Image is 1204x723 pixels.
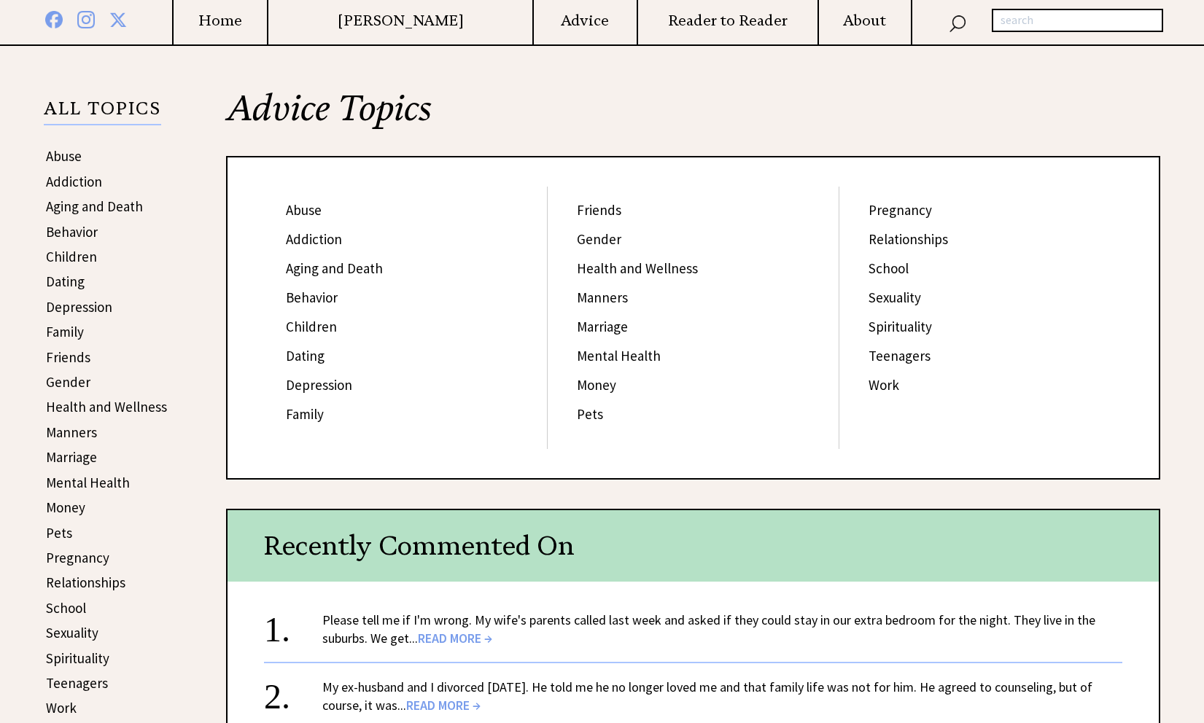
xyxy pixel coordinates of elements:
a: Money [577,376,616,394]
a: Abuse [286,201,322,219]
a: Please tell me if I'm wrong. My wife's parents called last week and asked if they could stay in o... [322,611,1095,646]
a: Pets [46,524,72,542]
a: Home [174,12,267,30]
a: Marriage [46,448,97,466]
a: Gender [46,373,90,391]
a: My ex-husband and I divorced [DATE]. He told me he no longer loved me and that family life was no... [322,679,1092,714]
a: Mental Health [577,347,661,364]
a: Marriage [577,318,628,335]
img: facebook%20blue.png [45,8,63,28]
a: Aging and Death [286,259,383,277]
p: ALL TOPICS [44,101,161,125]
a: Manners [46,423,97,441]
a: Addiction [46,173,102,190]
a: Teenagers [46,674,108,692]
a: Health and Wellness [46,398,167,415]
a: Family [286,405,324,423]
span: READ MORE → [406,697,481,714]
a: Work [46,699,77,716]
a: Dating [46,273,85,290]
a: Spirituality [46,649,109,667]
a: About [819,12,911,30]
span: READ MORE → [418,630,492,646]
img: search_nav.png [949,12,966,33]
img: x%20blue.png [109,9,127,28]
div: 1. [264,611,322,638]
a: Teenagers [869,347,931,364]
a: Pets [577,405,603,423]
input: search [992,9,1163,32]
a: Friends [46,348,90,366]
img: instagram%20blue.png [77,8,95,28]
a: Gender [577,230,621,248]
a: Mental Health [46,474,130,491]
a: Abuse [46,147,82,165]
a: Advice [534,12,637,30]
a: Children [286,318,337,335]
a: Behavior [46,223,98,241]
a: Behavior [286,289,338,306]
a: Spirituality [869,318,932,335]
a: Work [869,376,899,394]
a: Friends [577,201,621,219]
a: Pregnancy [869,201,932,219]
a: Manners [577,289,628,306]
a: Reader to Reader [638,12,817,30]
div: Recently Commented On [228,510,1159,582]
a: Children [46,248,97,265]
h2: Advice Topics [226,90,1160,156]
a: Health and Wellness [577,259,698,277]
a: Sexuality [869,289,921,306]
a: Dating [286,347,325,364]
a: Relationships [46,574,125,591]
a: Relationships [869,230,948,248]
a: School [46,599,86,617]
a: Money [46,499,85,516]
a: Family [46,323,84,340]
a: Depression [46,298,112,316]
a: Pregnancy [46,549,109,566]
a: Depression [286,376,352,394]
div: 2. [264,678,322,705]
a: School [869,259,909,277]
a: Aging and Death [46,198,143,215]
a: [PERSON_NAME] [268,12,532,30]
a: Addiction [286,230,342,248]
a: Sexuality [46,624,98,641]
